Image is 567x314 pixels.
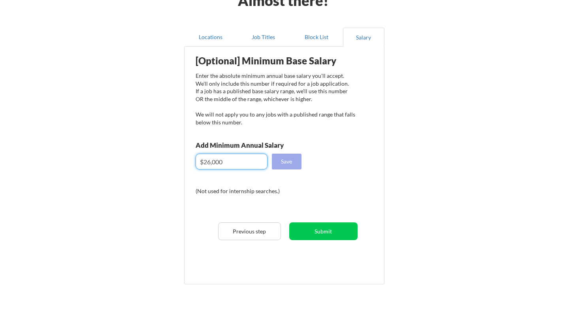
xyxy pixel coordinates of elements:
button: Submit [289,222,358,240]
button: Locations [184,28,237,47]
button: Salary [343,28,384,47]
button: Save [272,154,301,169]
div: Enter the absolute minimum annual base salary you'll accept. We'll only include this number if re... [196,72,355,126]
div: (Not used for internship searches.) [196,187,303,195]
button: Job Titles [237,28,290,47]
button: Previous step [218,222,281,240]
input: E.g. $100,000 [196,154,267,169]
div: Add Minimum Annual Salary [196,142,319,149]
div: [Optional] Minimum Base Salary [196,56,355,66]
button: Block List [290,28,343,47]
